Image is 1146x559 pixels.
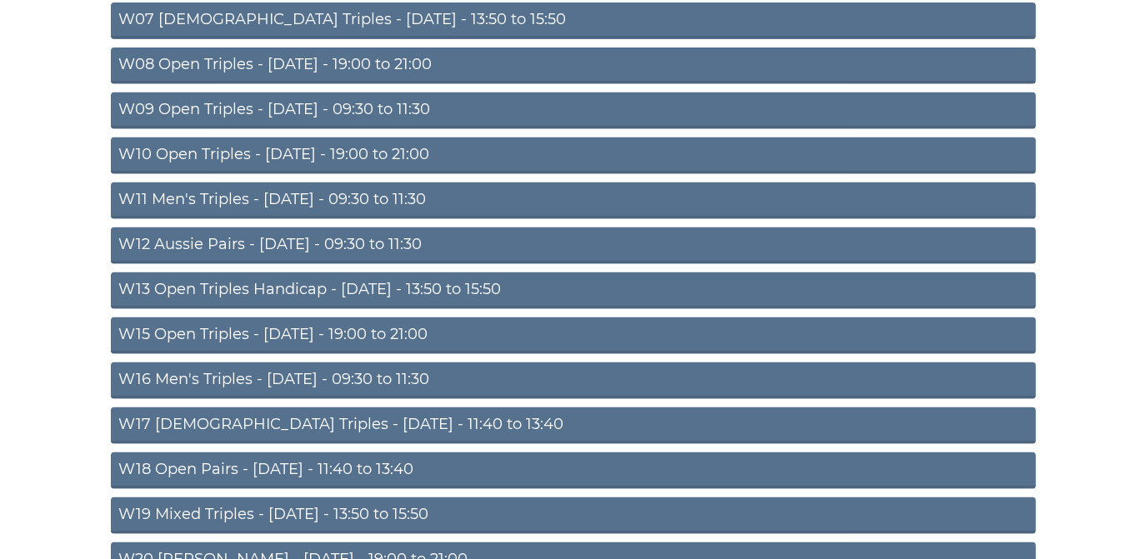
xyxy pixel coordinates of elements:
[111,362,1036,399] a: W16 Men's Triples - [DATE] - 09:30 to 11:30
[111,452,1036,489] a: W18 Open Pairs - [DATE] - 11:40 to 13:40
[111,272,1036,309] a: W13 Open Triples Handicap - [DATE] - 13:50 to 15:50
[111,497,1036,534] a: W19 Mixed Triples - [DATE] - 13:50 to 15:50
[111,407,1036,444] a: W17 [DEMOGRAPHIC_DATA] Triples - [DATE] - 11:40 to 13:40
[111,2,1036,39] a: W07 [DEMOGRAPHIC_DATA] Triples - [DATE] - 13:50 to 15:50
[111,47,1036,84] a: W08 Open Triples - [DATE] - 19:00 to 21:00
[111,317,1036,354] a: W15 Open Triples - [DATE] - 19:00 to 21:00
[111,137,1036,174] a: W10 Open Triples - [DATE] - 19:00 to 21:00
[111,92,1036,129] a: W09 Open Triples - [DATE] - 09:30 to 11:30
[111,182,1036,219] a: W11 Men's Triples - [DATE] - 09:30 to 11:30
[111,227,1036,264] a: W12 Aussie Pairs - [DATE] - 09:30 to 11:30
